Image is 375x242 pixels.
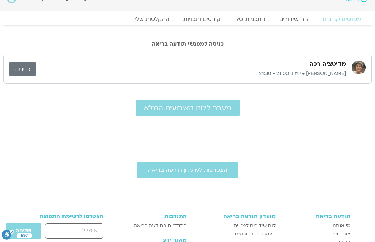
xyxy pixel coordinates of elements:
span: לוח שידורים למנויים [234,221,276,230]
p: [PERSON_NAME] • יום ג׳ 21:00 - 21:30 [36,70,346,78]
a: קורסים ותכניות [176,16,227,23]
a: הצטרפות לקורסים [194,230,275,238]
a: מפגשים קרובים [316,16,368,23]
h3: מועדון תודעה בריאה [194,213,275,219]
button: שליחה [5,223,42,239]
span: התנדבות בתודעה בריאה [134,221,187,230]
a: צור קשר [283,230,351,238]
span: שליחה [16,228,31,234]
span: מעבר ללוח האירועים המלא [144,104,231,112]
h3: תודעה בריאה [283,213,351,219]
a: הצטרפות למועדון תודעה בריאה [137,162,238,178]
span: הצטרפות לקורסים [235,230,276,238]
img: נעם גרייף [352,60,366,74]
a: ההקלטות שלי [128,16,176,23]
span: הצטרפות למועדון תודעה בריאה [148,167,227,173]
h2: כניסה למפגשי תודעה בריאה [3,41,372,47]
a: מי אנחנו [283,221,351,230]
h3: מדיטציה רכה [309,60,346,68]
a: לוח שידורים [272,16,316,23]
h3: התנדבות [123,213,187,219]
a: התנדבות בתודעה בריאה [123,221,187,230]
a: לוח שידורים למנויים [194,221,275,230]
a: כניסה [9,62,36,76]
h3: הצטרפו לרשימת התפוצה [25,213,103,219]
a: מעבר ללוח האירועים המלא [136,100,240,116]
input: אימייל [45,223,103,238]
a: התכניות שלי [227,16,272,23]
nav: Menu [7,16,368,23]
